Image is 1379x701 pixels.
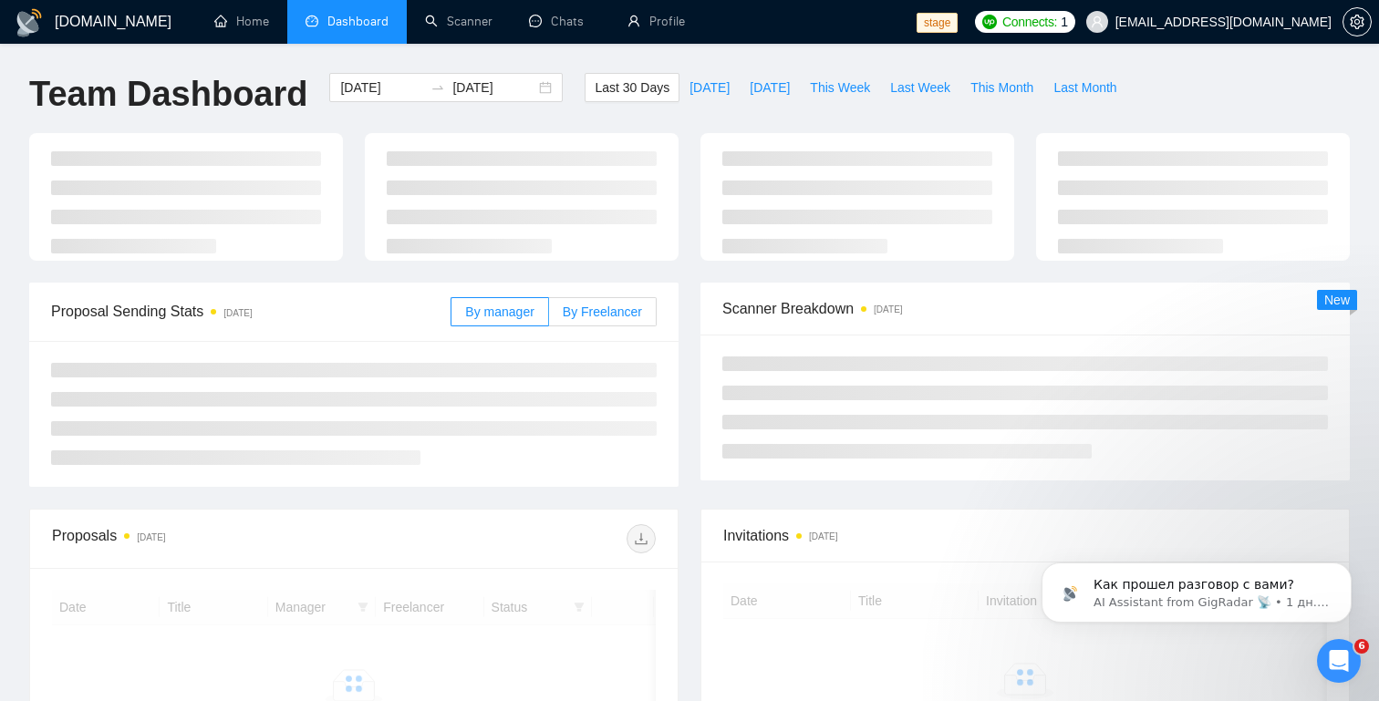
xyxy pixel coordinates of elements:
div: ✅ How To: Connect your agency to [DOMAIN_NAME] [26,500,338,552]
iframe: Intercom live chat [1317,639,1361,683]
div: Dima [81,306,115,325]
a: homeHome [214,14,269,29]
span: Proposal Sending Stats [51,300,451,323]
input: End date [452,77,535,98]
a: searchScanner [425,14,493,29]
span: setting [1343,15,1371,29]
span: swap-right [430,80,445,95]
span: 1 [1061,12,1068,32]
button: Чат [91,533,182,606]
span: to [430,80,445,95]
span: Scanner Breakdown [722,297,1328,320]
img: Profile image for Iryna [264,29,301,66]
span: [DATE] [750,77,790,98]
div: ✅ How To: Connect your agency to [DOMAIN_NAME] [37,507,306,545]
span: Last Week [890,77,950,98]
button: Last 30 Days [585,73,679,102]
div: Отправить сообщениеОбычно мы отвечаем в течение менее минуты [18,350,347,438]
span: Last Month [1053,77,1116,98]
span: By manager [465,304,534,319]
a: userProfile [627,14,685,29]
div: • 1 дн. назад [119,306,203,325]
a: messageChats [529,14,591,29]
img: upwork-logo.png [982,15,997,29]
div: Недавние сообщенияProfile image for DimaКак прошел разговор с вами?Dima•1 дн. назад [18,245,347,341]
time: [DATE] [809,531,837,541]
span: Поиск по статьям [37,465,166,484]
button: [DATE] [740,73,800,102]
span: This Month [970,77,1033,98]
div: Profile image for DimaКак прошел разговор с вами?Dima•1 дн. назад [19,273,346,340]
button: Запрос [182,533,274,606]
button: Last Week [880,73,960,102]
span: [DATE] [689,77,730,98]
span: dashboard [306,15,318,27]
span: user [1091,15,1104,28]
div: Недавние сообщения [37,261,327,280]
div: Обычно мы отвечаем в течение менее минуты [37,385,305,423]
img: Profile image for Dima [37,288,74,325]
div: Proposals [52,524,354,553]
span: Чат [125,579,149,592]
iframe: Intercom notifications сообщение [1014,524,1379,652]
p: Здравствуйте! 👋 [36,129,328,160]
time: [DATE] [223,308,252,318]
button: This Month [960,73,1043,102]
span: 6 [1354,639,1369,654]
div: Отправить сообщение [37,366,305,385]
time: [DATE] [137,532,165,542]
div: Закрыть [314,29,347,62]
img: Profile image for Viktor [230,29,266,66]
time: [DATE] [874,304,902,314]
span: This Week [810,77,870,98]
img: logo [36,33,66,62]
span: Dashboard [327,14,389,29]
span: Помощь [292,579,347,592]
span: Главная [16,579,76,592]
button: Помощь [274,533,365,606]
span: Last 30 Days [595,77,669,98]
button: This Week [800,73,880,102]
img: logo [15,8,44,37]
button: setting [1343,7,1372,36]
input: Start date [340,77,423,98]
h1: Team Dashboard [29,73,307,116]
p: Чем мы можем помочь? [36,160,328,222]
button: Поиск по статьям [26,456,338,492]
span: Как прошел разговор с вами? [81,289,303,304]
span: Запрос [204,579,252,592]
img: Profile image for Dima [195,29,232,66]
a: setting [1343,15,1372,29]
button: Last Month [1043,73,1126,102]
span: Connects: [1002,12,1057,32]
button: [DATE] [679,73,740,102]
span: stage [917,13,958,33]
span: New [1324,293,1350,307]
span: By Freelancer [563,304,642,319]
span: Invitations [723,524,1327,547]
